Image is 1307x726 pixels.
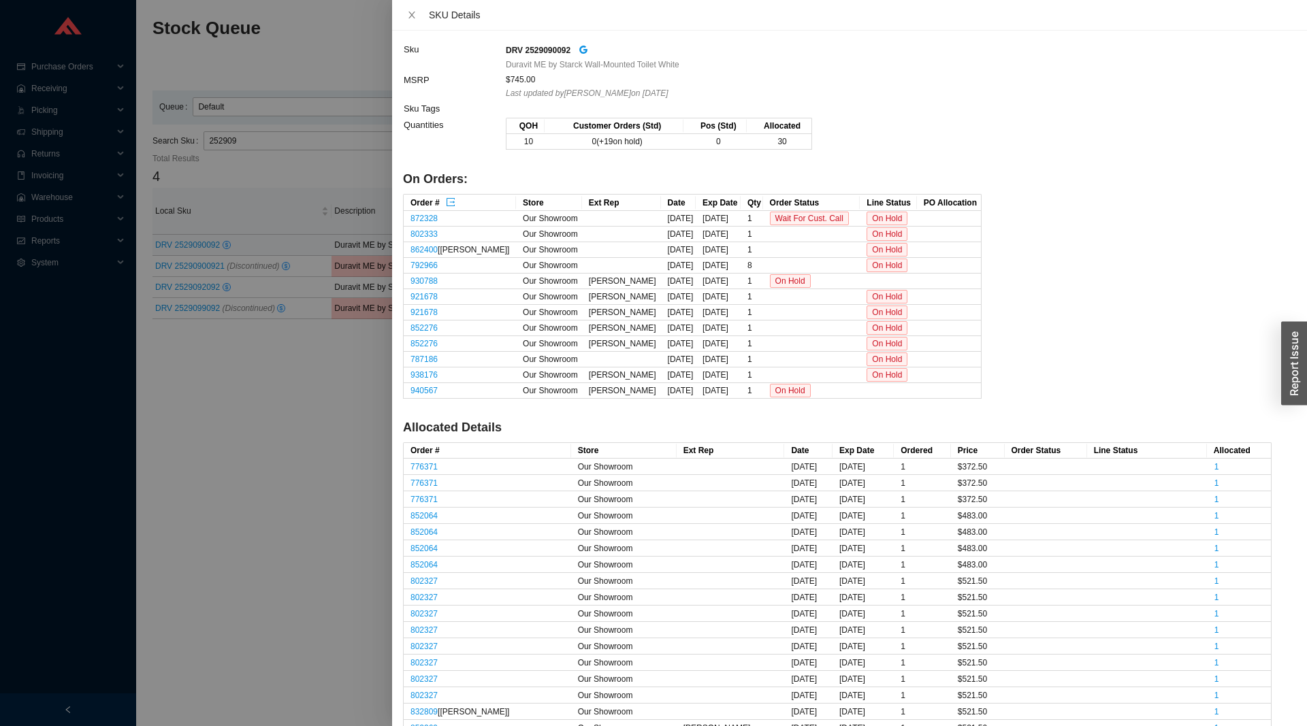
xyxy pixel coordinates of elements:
span: On Hold [867,243,907,257]
button: 1 [1214,557,1220,564]
td: 1 [894,459,951,475]
td: Our Showroom [571,557,677,573]
td: Our Showroom [571,508,677,524]
td: $521.50 [951,704,1005,720]
td: [PERSON_NAME] [582,336,661,352]
td: Our Showroom [516,367,582,383]
td: $483.00 [951,524,1005,540]
td: [DATE] [661,320,696,336]
td: [DATE] [696,274,741,289]
td: [DATE] [784,459,833,475]
td: Our Showroom [516,242,582,258]
button: 1 [1214,688,1220,695]
td: 1 [741,242,763,258]
td: [DATE] [696,289,741,305]
button: 1 [1214,639,1220,646]
td: [DATE] [661,227,696,242]
td: 1 [894,622,951,638]
th: Date [661,195,696,211]
a: 852276 [410,323,438,333]
td: [DATE] [696,227,741,242]
th: QOH [506,118,545,134]
td: 1 [741,320,763,336]
td: [DATE] [784,475,833,491]
td: [DATE] [833,687,894,704]
a: 852276 [410,339,438,348]
a: 776371 [410,462,438,472]
td: [DATE] [661,211,696,227]
a: 921678 [410,292,438,301]
td: [DATE] [661,242,696,258]
td: Our Showroom [516,336,582,352]
td: [DATE] [833,540,894,557]
td: Our Showroom [571,655,677,671]
a: 930788 [410,276,438,286]
span: google [579,45,588,54]
strong: DRV 2529090092 [506,46,570,55]
td: Our Showroom [516,289,582,305]
td: [DATE] [833,524,894,540]
a: 802327 [410,691,438,700]
a: 802327 [410,576,438,586]
td: Our Showroom [571,671,677,687]
a: 852064 [410,511,438,521]
th: Order # [404,443,571,459]
td: Our Showroom [516,274,582,289]
td: 1 [894,704,951,720]
a: 862400 [410,245,438,254]
td: [PERSON_NAME] [582,305,661,320]
td: Our Showroom [516,352,582,367]
a: 802327 [410,609,438,618]
td: [DATE] [696,242,741,258]
a: 852064 [410,544,438,553]
td: $521.50 [951,687,1005,704]
button: 1 [1214,672,1220,678]
td: Our Showroom [571,638,677,655]
td: Our Showroom [571,475,677,491]
td: [DATE] [661,289,696,305]
td: $521.50 [951,573,1005,589]
td: [DATE] [696,383,741,399]
span: On Hold [867,290,907,303]
th: Ext Rep [677,443,785,459]
td: 1 [894,638,951,655]
span: On Hold [867,368,907,382]
td: Our Showroom [571,491,677,508]
a: 802327 [410,642,438,651]
td: [DATE] [661,367,696,383]
td: Our Showroom [571,606,677,622]
td: Our Showroom [516,305,582,320]
span: On Hold [867,227,907,241]
td: [DATE] [784,606,833,622]
td: Sku Tags [403,101,505,117]
td: 1 [741,383,763,399]
a: 802327 [410,593,438,602]
td: Quantities [403,117,505,157]
td: [[PERSON_NAME]] [404,242,516,258]
th: Date [784,443,833,459]
a: 832809 [410,707,438,716]
th: Store [516,195,582,211]
td: 1 [741,336,763,352]
a: 802327 [410,674,438,684]
td: 1 [894,540,951,557]
th: Order Status [763,195,860,211]
th: Qty [741,195,763,211]
td: [[PERSON_NAME]] [404,704,571,720]
td: [DATE] [696,305,741,320]
td: [DATE] [696,367,741,383]
span: On Hold [770,384,811,397]
button: 1 [1214,476,1220,482]
button: 1 [1214,492,1220,499]
td: 1 [741,352,763,367]
td: [DATE] [661,352,696,367]
a: 792966 [410,261,438,270]
a: 938176 [410,370,438,380]
td: 1 [894,589,951,606]
td: Our Showroom [516,383,582,399]
a: google [579,42,588,58]
td: 1 [741,289,763,305]
td: Our Showroom [571,704,677,720]
td: 1 [894,524,951,540]
td: [DATE] [833,459,894,475]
